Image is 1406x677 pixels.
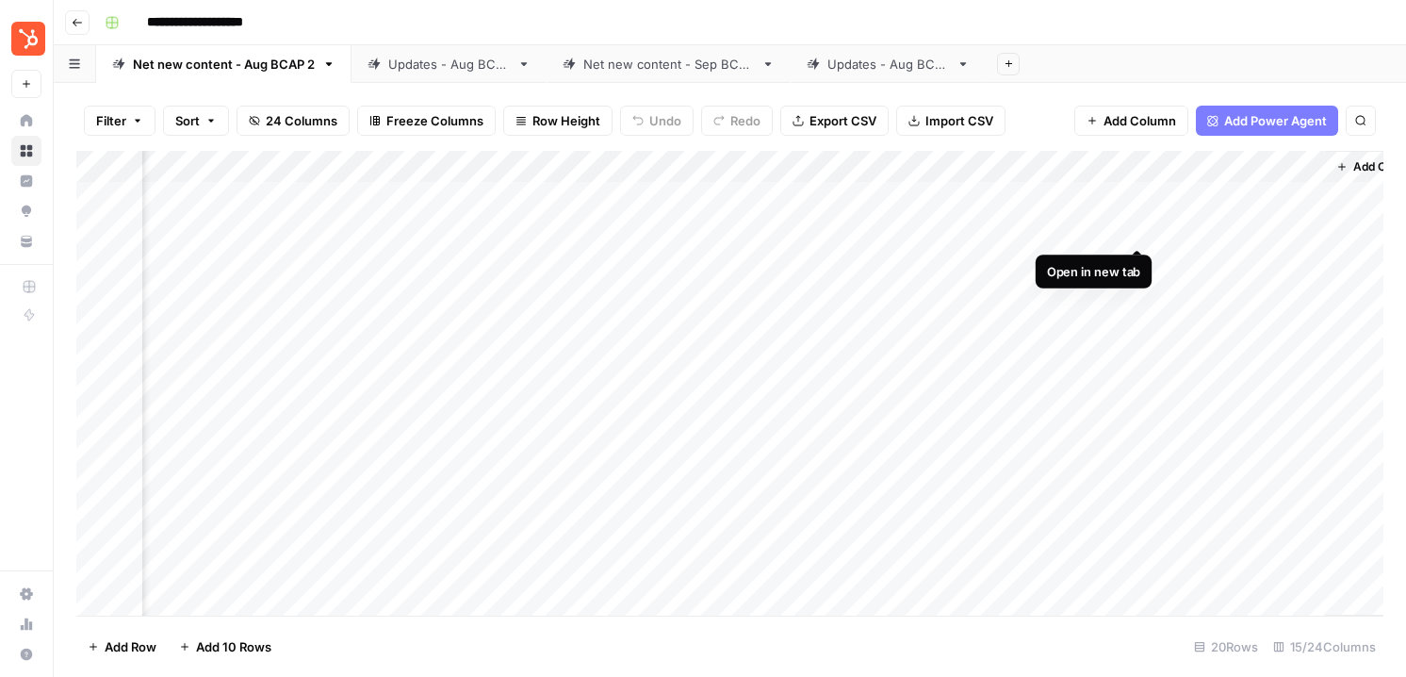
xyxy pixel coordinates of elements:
[1047,262,1141,281] div: Open in new tab
[357,106,496,136] button: Freeze Columns
[11,609,41,639] a: Usage
[351,45,547,83] a: Updates - Aug BCAP
[11,15,41,62] button: Workspace: Blog Content Action Plan
[780,106,889,136] button: Export CSV
[1074,106,1188,136] button: Add Column
[896,106,1005,136] button: Import CSV
[583,55,754,74] div: Net new content - Sep BCAP
[388,55,510,74] div: Updates - Aug BCAP
[11,136,41,166] a: Browse
[96,111,126,130] span: Filter
[1186,632,1266,662] div: 20 Rows
[701,106,773,136] button: Redo
[1266,632,1383,662] div: 15/24 Columns
[133,55,315,74] div: Net new content - Aug BCAP 2
[649,111,681,130] span: Undo
[175,111,200,130] span: Sort
[266,111,337,130] span: 24 Columns
[809,111,876,130] span: Export CSV
[11,196,41,226] a: Opportunities
[620,106,694,136] button: Undo
[84,106,155,136] button: Filter
[925,111,993,130] span: Import CSV
[503,106,613,136] button: Row Height
[11,22,45,56] img: Blog Content Action Plan Logo
[168,632,283,662] button: Add 10 Rows
[196,637,271,656] span: Add 10 Rows
[105,637,156,656] span: Add Row
[163,106,229,136] button: Sort
[532,111,600,130] span: Row Height
[1196,106,1338,136] button: Add Power Agent
[791,45,986,83] a: Updates - Aug BCAP
[11,106,41,136] a: Home
[827,55,949,74] div: Updates - Aug BCAP
[11,639,41,669] button: Help + Support
[237,106,350,136] button: 24 Columns
[1104,111,1176,130] span: Add Column
[76,632,168,662] button: Add Row
[547,45,791,83] a: Net new content - Sep BCAP
[1224,111,1327,130] span: Add Power Agent
[730,111,760,130] span: Redo
[96,45,351,83] a: Net new content - Aug BCAP 2
[11,166,41,196] a: Insights
[386,111,483,130] span: Freeze Columns
[11,579,41,609] a: Settings
[11,226,41,256] a: Your Data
